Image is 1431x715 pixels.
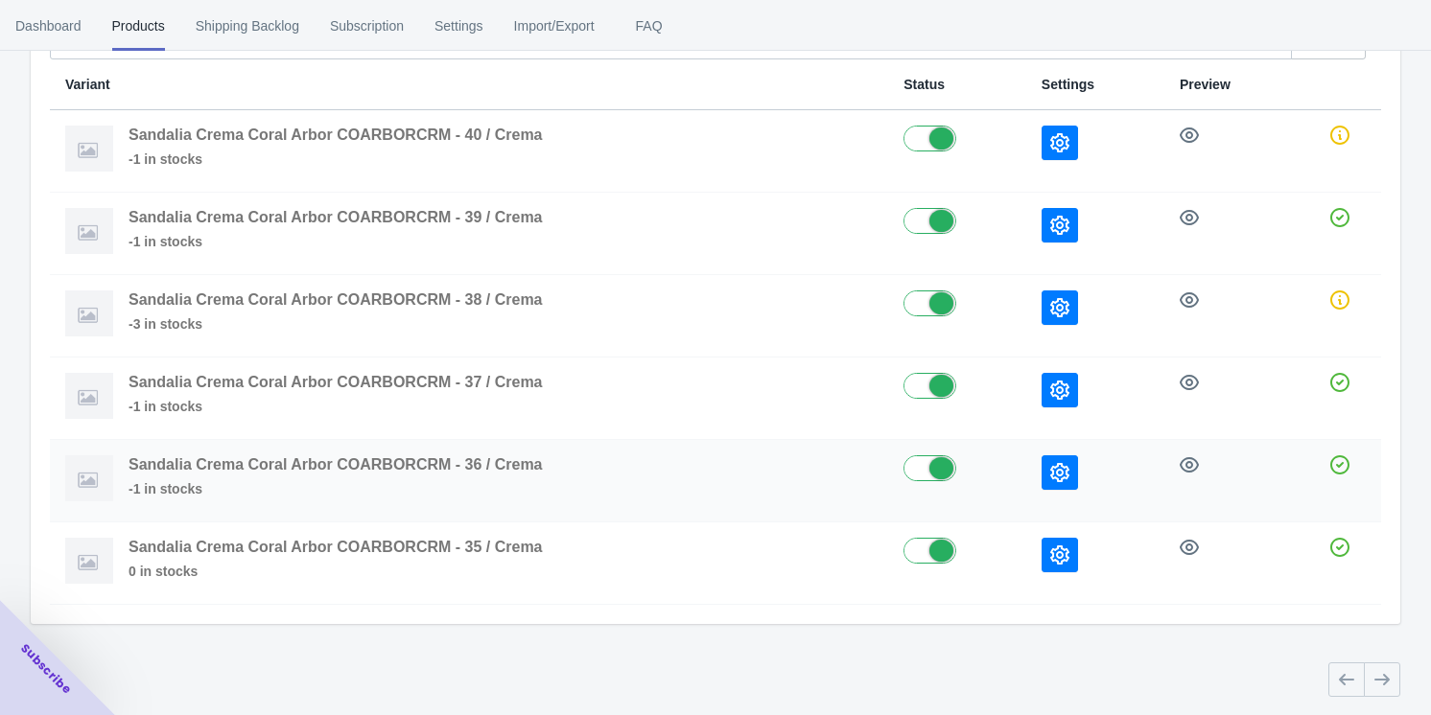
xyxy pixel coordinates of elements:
span: Dashboard [15,1,82,51]
span: -1 in stocks [129,232,543,251]
img: imgnotfound.png [65,290,113,336]
span: Import/Export [514,1,595,51]
img: imgnotfound.png [65,538,113,584]
span: Settings [434,1,483,51]
span: Sandalia Crema Coral Arbor COARBORCRM - 36 / Crema [129,456,543,473]
span: Sandalia Crema Coral Arbor COARBORCRM - 40 / Crema [129,127,543,143]
span: Sandalia Crema Coral Arbor COARBORCRM - 37 / Crema [129,374,543,390]
img: imgnotfound.png [65,455,113,501]
span: Subscription [330,1,404,51]
img: imgnotfound.png [65,373,113,419]
span: Preview [1180,77,1231,92]
span: -1 in stocks [129,397,543,416]
span: Subscribe [17,640,75,698]
span: Settings [1042,77,1094,92]
span: Shipping Backlog [196,1,299,51]
span: Variant [65,77,110,92]
span: Sandalia Crema Coral Arbor COARBORCRM - 39 / Crema [129,209,543,225]
span: Sandalia Crema Coral Arbor COARBORCRM - 35 / Crema [129,539,543,555]
img: imgnotfound.png [65,126,113,172]
nav: Pagination [1328,662,1400,697]
img: imgnotfound.png [65,208,113,254]
span: -1 in stocks [129,150,543,169]
button: Previous [1328,662,1365,697]
button: Next [1364,662,1400,697]
span: 0 in stocks [129,562,543,581]
span: -3 in stocks [129,314,543,334]
span: Products [112,1,165,51]
span: Sandalia Crema Coral Arbor COARBORCRM - 38 / Crema [129,291,543,308]
span: -1 in stocks [129,479,543,498]
span: FAQ [625,1,673,51]
span: Status [903,77,945,92]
